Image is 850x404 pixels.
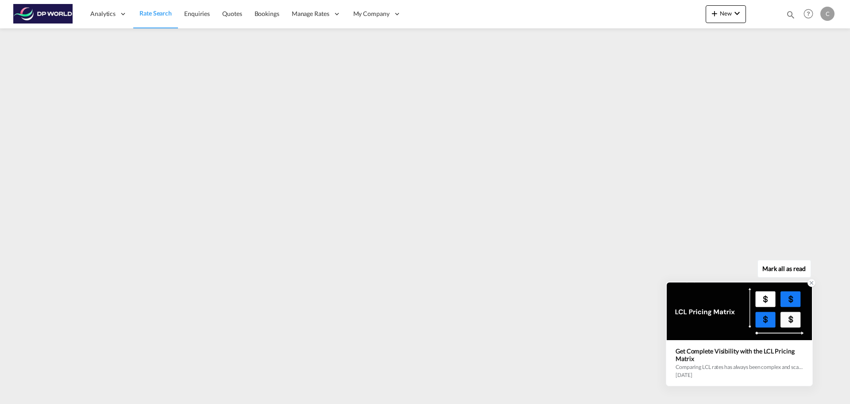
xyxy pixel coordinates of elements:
span: Rate Search [139,9,172,17]
md-icon: icon-chevron-down [732,8,742,19]
span: Analytics [90,9,116,18]
div: C [820,7,835,21]
div: icon-magnify [786,10,796,23]
span: Enquiries [184,10,210,17]
span: Manage Rates [292,9,329,18]
md-icon: icon-magnify [786,10,796,20]
span: My Company [353,9,390,18]
span: Quotes [222,10,242,17]
img: c08ca190194411f088ed0f3ba295208c.png [13,4,73,24]
span: Bookings [255,10,279,17]
span: New [709,10,742,17]
md-icon: icon-plus 400-fg [709,8,720,19]
button: icon-plus 400-fgNewicon-chevron-down [706,5,746,23]
span: Help [801,6,816,21]
div: Help [801,6,820,22]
